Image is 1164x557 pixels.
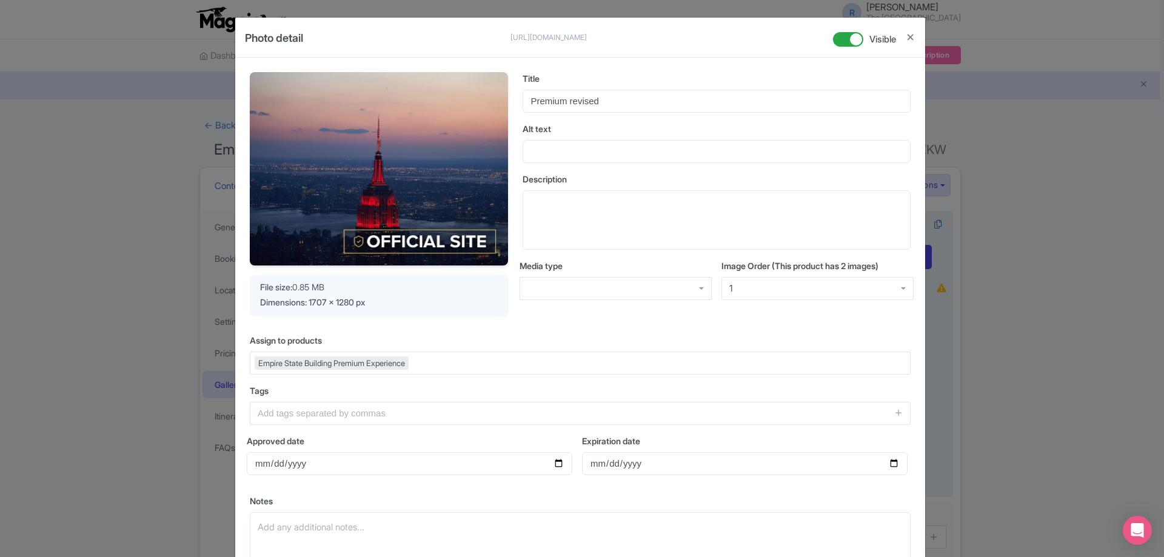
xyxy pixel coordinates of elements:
span: Visible [869,33,896,47]
h4: Photo detail [245,30,303,57]
span: Assign to products [250,335,322,345]
span: Approved date [247,436,304,446]
span: Media type [520,261,563,271]
span: Alt text [523,124,551,134]
span: Description [523,174,567,184]
span: Tags [250,385,269,396]
span: Dimensions: 1707 x 1280 px [260,297,365,307]
input: Add tags separated by commas [250,402,911,425]
div: Empire State Building Premium Experience [255,356,409,370]
span: Notes [250,496,273,506]
button: Close [906,30,915,45]
span: File size: [260,282,292,292]
div: Open Intercom Messenger [1123,516,1152,545]
span: Expiration date [582,436,640,446]
p: [URL][DOMAIN_NAME] [510,32,626,43]
span: Image Order (This product has 2 images) [721,261,878,271]
div: 0.85 MB [260,281,498,293]
span: Title [523,73,540,84]
div: 1 [729,283,733,294]
img: Premium_revised_uhg5nx.jpg [250,72,508,266]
